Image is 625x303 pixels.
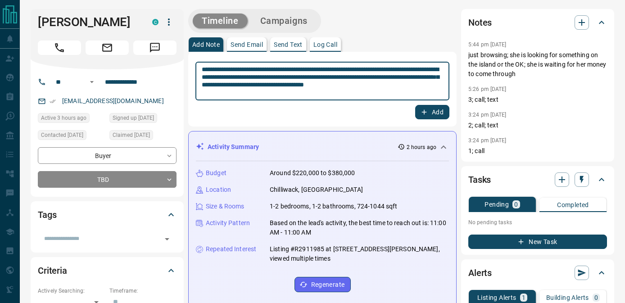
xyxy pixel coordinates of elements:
span: Claimed [DATE] [113,131,150,140]
div: Notes [468,12,607,33]
div: Tasks [468,169,607,190]
h2: Tags [38,208,56,222]
p: 1-2 bedrooms, 1-2 bathrooms, 724-1044 sqft [270,202,398,211]
div: Thu Jun 19 2025 [109,113,177,126]
div: Activity Summary2 hours ago [196,139,449,155]
span: Message [133,41,177,55]
span: Contacted [DATE] [41,131,83,140]
p: Timeframe: [109,287,177,295]
div: Fri Jul 04 2025 [38,130,105,143]
h2: Tasks [468,172,491,187]
span: Call [38,41,81,55]
div: Fri Sep 12 2025 [38,113,105,126]
p: 1 [522,294,525,301]
h2: Alerts [468,266,492,280]
span: Active 3 hours ago [41,113,86,122]
p: Location [206,185,231,194]
h2: Criteria [38,263,67,278]
div: Thu Jun 19 2025 [109,130,177,143]
p: Send Text [274,41,303,48]
p: 3; call; text [468,95,607,104]
p: Size & Rooms [206,202,245,211]
div: Alerts [468,262,607,284]
div: Tags [38,204,177,226]
p: Repeated Interest [206,244,256,254]
button: Add [415,105,449,119]
p: Log Call [313,41,337,48]
p: 3:24 pm [DATE] [468,112,507,118]
div: Criteria [38,260,177,281]
p: Around $220,000 to $380,000 [270,168,355,178]
p: Actively Searching: [38,287,105,295]
button: Regenerate [294,277,351,292]
p: 0 [514,201,518,208]
p: Completed [557,202,589,208]
p: Listing Alerts [477,294,516,301]
button: Timeline [193,14,248,28]
p: 1; call [468,146,607,156]
p: Add Note [192,41,220,48]
p: Activity Summary [208,142,259,152]
button: Open [161,233,173,245]
button: Open [86,77,97,87]
h2: Notes [468,15,492,30]
p: 0 [594,294,598,301]
p: Chilliwack, [GEOGRAPHIC_DATA] [270,185,363,194]
p: Listing #R2911985 at [STREET_ADDRESS][PERSON_NAME], viewed multiple times [270,244,449,263]
p: 5:26 pm [DATE] [468,86,507,92]
p: 5:44 pm [DATE] [468,41,507,48]
span: Email [86,41,129,55]
p: Pending [485,201,509,208]
p: Budget [206,168,226,178]
p: 3:24 pm [DATE] [468,137,507,144]
span: Signed up [DATE] [113,113,154,122]
a: [EMAIL_ADDRESS][DOMAIN_NAME] [62,97,164,104]
button: Campaigns [251,14,317,28]
p: Building Alerts [546,294,589,301]
p: Based on the lead's activity, the best time to reach out is: 11:00 AM - 11:00 AM [270,218,449,237]
div: TBD [38,171,177,188]
button: New Task [468,235,607,249]
p: Activity Pattern [206,218,250,228]
div: Buyer [38,147,177,164]
svg: Email Verified [50,98,56,104]
div: condos.ca [152,19,159,25]
p: just browsing; she is looking for something on the island or the OK; she is waiting for her money... [468,50,607,79]
p: 2 hours ago [407,143,436,151]
h1: [PERSON_NAME] [38,15,139,29]
p: Send Email [231,41,263,48]
p: 2; call; text [468,121,607,130]
p: No pending tasks [468,216,607,229]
